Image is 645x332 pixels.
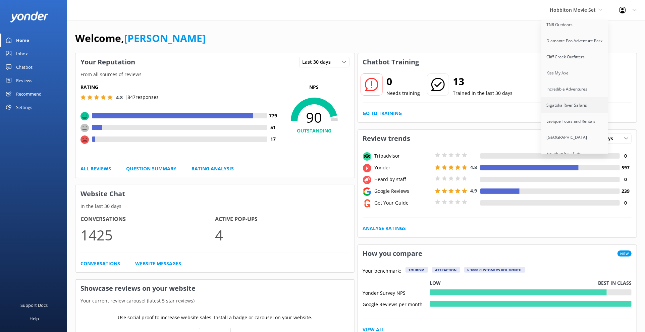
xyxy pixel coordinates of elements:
[124,31,206,45] a: [PERSON_NAME]
[406,267,428,273] div: Tourism
[267,112,279,119] h4: 779
[620,199,632,207] h4: 0
[358,130,416,147] h3: Review trends
[21,298,48,312] div: Support Docs
[617,251,632,257] span: New
[215,224,350,246] p: 4
[598,279,632,287] p: Best in class
[80,224,215,246] p: 1425
[620,164,632,171] h4: 597
[16,74,32,87] div: Reviews
[16,34,29,47] div: Home
[16,47,28,60] div: Inbox
[75,203,355,210] p: In the last 30 days
[453,73,513,90] h2: 13
[387,90,420,97] p: Needs training
[453,90,513,97] p: Trained in the last 30 days
[215,215,350,224] h4: Active Pop-ups
[541,146,608,162] a: Freedom Fast Cats
[135,260,181,267] a: Website Messages
[75,53,140,71] h3: Your Reputation
[432,267,460,273] div: Attraction
[126,165,176,172] a: Question Summary
[541,97,608,113] a: Sigatoka River Safaris
[541,65,608,81] a: Kiss My Axe
[16,60,33,74] div: Chatbot
[358,245,428,262] h3: How you compare
[363,289,430,295] div: Yonder Survey NPS
[541,49,608,65] a: Cliff Creek Outfitters
[373,152,433,160] div: Tripadvisor
[75,297,355,305] p: Your current review carousel (latest 5 star reviews)
[620,176,632,183] h4: 0
[118,314,312,321] p: Use social proof to increase website sales. Install a badge or carousel on your website.
[620,187,632,195] h4: 239
[620,152,632,160] h4: 0
[471,187,477,194] span: 4.9
[373,199,433,207] div: Get Your Guide
[75,71,355,78] p: From all sources of reviews
[541,129,608,146] a: [GEOGRAPHIC_DATA]
[16,101,32,114] div: Settings
[10,11,49,22] img: yonder-white-logo.png
[116,94,123,101] span: 4.8
[75,185,355,203] h3: Website Chat
[267,135,279,143] h4: 17
[267,124,279,131] h4: 51
[358,53,424,71] h3: Chatbot Training
[541,81,608,97] a: Incredible Adventures
[125,94,159,101] p: | 847 responses
[373,187,433,195] div: Google Reviews
[279,109,350,126] span: 90
[373,176,433,183] div: Heard by staff
[430,279,441,287] p: Low
[363,110,402,117] a: Go to Training
[279,127,350,134] h4: OUTSTANDING
[373,164,433,171] div: Yonder
[303,58,335,66] span: Last 30 days
[75,280,355,297] h3: Showcase reviews on your website
[387,73,420,90] h2: 0
[80,260,120,267] a: Conversations
[30,312,39,325] div: Help
[80,84,279,91] h5: Rating
[541,17,608,33] a: TNR Outdoors
[363,225,406,232] a: Analyse Ratings
[75,30,206,46] h1: Welcome,
[16,87,42,101] div: Recommend
[80,165,111,172] a: All Reviews
[541,113,608,129] a: Levique Tours and Rentals
[80,215,215,224] h4: Conversations
[279,84,350,91] p: NPS
[192,165,234,172] a: Rating Analysis
[363,301,430,307] div: Google Reviews per month
[550,7,596,13] span: Hobbiton Movie Set
[363,267,401,275] p: Your benchmark:
[541,33,608,49] a: Diamante Eco Adventure Park
[471,164,477,170] span: 4.8
[464,267,525,273] div: > 1000 customers per month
